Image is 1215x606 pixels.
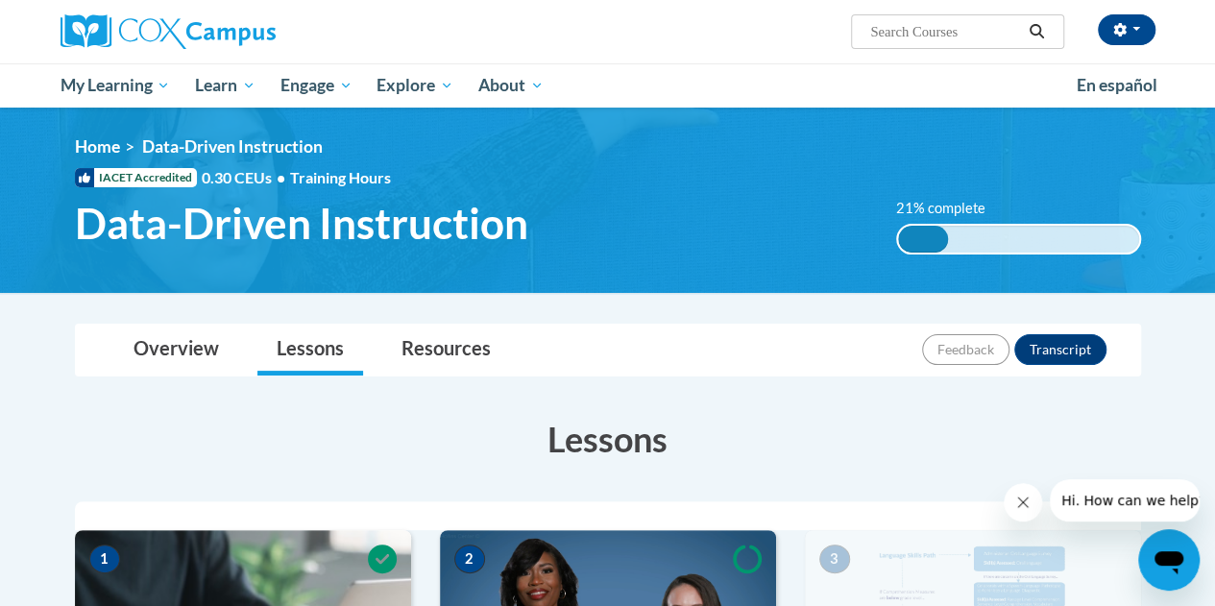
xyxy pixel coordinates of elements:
iframe: Button to launch messaging window [1138,529,1200,591]
span: • [277,168,285,186]
a: Explore [364,63,466,108]
span: My Learning [60,74,170,97]
span: 0.30 CEUs [202,167,290,188]
span: 1 [89,545,120,573]
a: My Learning [48,63,183,108]
span: Explore [377,74,453,97]
button: Feedback [922,334,1009,365]
iframe: Message from company [1050,479,1200,521]
div: Main menu [46,63,1170,108]
button: Transcript [1014,334,1106,365]
img: Cox Campus [61,14,276,49]
a: Overview [114,325,238,376]
h3: Lessons [75,415,1141,463]
a: Learn [182,63,268,108]
a: Lessons [257,325,363,376]
span: Engage [280,74,352,97]
span: Data-Driven Instruction [75,198,528,249]
button: Search [1022,20,1051,43]
span: Data-Driven Instruction [142,136,323,157]
span: 3 [819,545,850,573]
button: Account Settings [1098,14,1155,45]
a: Home [75,136,120,157]
input: Search Courses [868,20,1022,43]
span: IACET Accredited [75,168,197,187]
span: About [478,74,544,97]
a: En español [1064,65,1170,106]
span: Training Hours [290,168,391,186]
label: 21% complete [896,198,1007,219]
a: Engage [268,63,365,108]
a: Cox Campus [61,14,406,49]
span: Learn [195,74,255,97]
span: En español [1077,75,1157,95]
span: Hi. How can we help? [12,13,156,29]
a: About [466,63,556,108]
iframe: Close message [1004,483,1042,521]
span: 2 [454,545,485,573]
div: 21% complete [898,226,949,253]
a: Resources [382,325,510,376]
